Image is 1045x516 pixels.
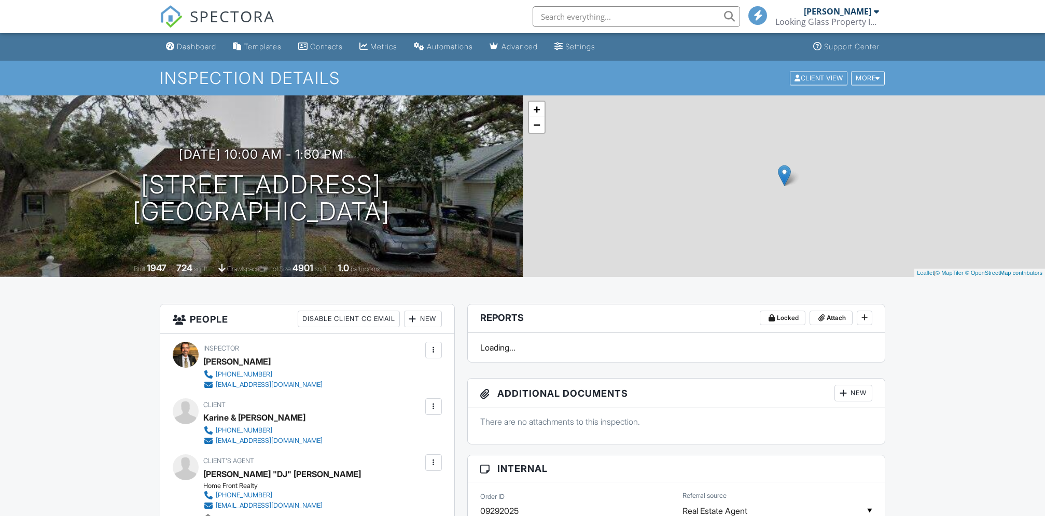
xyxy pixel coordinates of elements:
[160,304,454,334] h3: People
[160,69,886,87] h1: Inspection Details
[190,5,275,27] span: SPECTORA
[834,385,872,401] div: New
[851,71,885,85] div: More
[203,500,353,511] a: [EMAIL_ADDRESS][DOMAIN_NAME]
[162,37,220,57] a: Dashboard
[804,6,871,17] div: [PERSON_NAME]
[294,37,347,57] a: Contacts
[203,369,323,380] a: [PHONE_NUMBER]
[292,262,313,273] div: 4901
[133,171,390,226] h1: [STREET_ADDRESS] [GEOGRAPHIC_DATA]
[917,270,934,276] a: Leaflet
[936,270,964,276] a: © MapTiler
[269,265,291,273] span: Lot Size
[177,42,216,51] div: Dashboard
[404,311,442,327] div: New
[965,270,1042,276] a: © OpenStreetMap contributors
[203,457,254,465] span: Client's Agent
[216,437,323,445] div: [EMAIL_ADDRESS][DOMAIN_NAME]
[227,265,259,273] span: crawlspace
[216,501,323,510] div: [EMAIL_ADDRESS][DOMAIN_NAME]
[203,466,361,482] a: [PERSON_NAME] "DJ" [PERSON_NAME]
[480,416,873,427] p: There are no attachments to this inspection.
[351,265,380,273] span: bathrooms
[179,147,343,161] h3: [DATE] 10:00 am - 1:30 pm
[203,354,271,369] div: [PERSON_NAME]
[203,380,323,390] a: [EMAIL_ADDRESS][DOMAIN_NAME]
[203,490,353,500] a: [PHONE_NUMBER]
[203,401,226,409] span: Client
[216,426,272,435] div: [PHONE_NUMBER]
[310,42,343,51] div: Contacts
[176,262,192,273] div: 724
[160,5,183,28] img: The Best Home Inspection Software - Spectora
[529,102,545,117] a: Zoom in
[134,265,145,273] span: Built
[410,37,477,57] a: Automations (Basic)
[315,265,328,273] span: sq.ft.
[914,269,1045,277] div: |
[229,37,286,57] a: Templates
[203,425,323,436] a: [PHONE_NUMBER]
[790,71,847,85] div: Client View
[789,74,850,81] a: Client View
[824,42,880,51] div: Support Center
[565,42,595,51] div: Settings
[338,262,349,273] div: 1.0
[216,491,272,499] div: [PHONE_NUMBER]
[480,492,505,501] label: Order ID
[370,42,397,51] div: Metrics
[244,42,282,51] div: Templates
[203,344,239,352] span: Inspector
[216,370,272,379] div: [PHONE_NUMBER]
[468,455,885,482] h3: Internal
[427,42,473,51] div: Automations
[809,37,884,57] a: Support Center
[203,482,361,490] div: Home Front Realty
[203,436,323,446] a: [EMAIL_ADDRESS][DOMAIN_NAME]
[194,265,208,273] span: sq. ft.
[355,37,401,57] a: Metrics
[682,491,727,500] label: Referral source
[147,262,166,273] div: 1947
[216,381,323,389] div: [EMAIL_ADDRESS][DOMAIN_NAME]
[468,379,885,408] h3: Additional Documents
[203,410,305,425] div: Karine & [PERSON_NAME]
[298,311,400,327] div: Disable Client CC Email
[775,17,879,27] div: Looking Glass Property Inspections, LLC.
[529,117,545,133] a: Zoom out
[533,6,740,27] input: Search everything...
[550,37,600,57] a: Settings
[485,37,542,57] a: Advanced
[160,14,275,36] a: SPECTORA
[501,42,538,51] div: Advanced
